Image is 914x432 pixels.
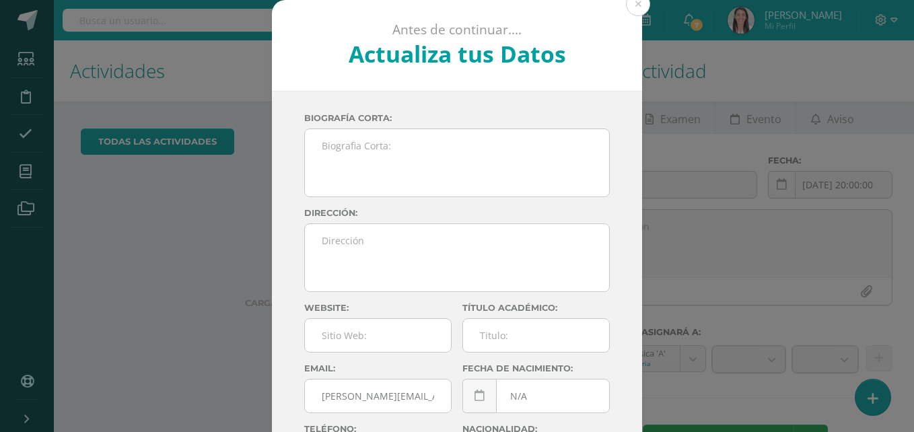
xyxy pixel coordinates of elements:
h2: Actualiza tus Datos [308,38,606,69]
p: Antes de continuar.... [308,22,606,38]
label: Dirección: [304,208,610,218]
label: Fecha de nacimiento: [462,363,610,373]
label: Website: [304,303,452,313]
label: Título académico: [462,303,610,313]
input: Titulo: [463,319,609,352]
input: Correo Electronico: [305,380,451,412]
label: Biografía corta: [304,113,610,123]
label: Email: [304,363,452,373]
input: Sitio Web: [305,319,451,352]
input: Fecha de Nacimiento: [463,380,609,412]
